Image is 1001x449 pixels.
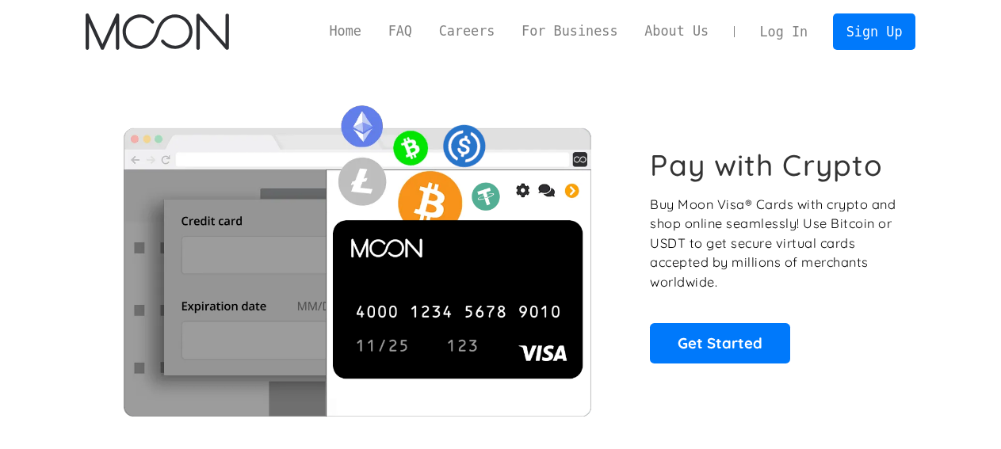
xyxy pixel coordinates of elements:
h1: Pay with Crypto [650,147,883,183]
a: Sign Up [833,13,915,49]
a: For Business [508,21,631,41]
a: FAQ [375,21,426,41]
img: Moon Logo [86,13,229,50]
a: Get Started [650,323,790,363]
a: Careers [426,21,508,41]
a: Home [316,21,375,41]
a: home [86,13,229,50]
a: About Us [631,21,722,41]
p: Buy Moon Visa® Cards with crypto and shop online seamlessly! Use Bitcoin or USDT to get secure vi... [650,195,898,292]
img: Moon Cards let you spend your crypto anywhere Visa is accepted. [86,94,628,416]
a: Log In [747,14,821,49]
